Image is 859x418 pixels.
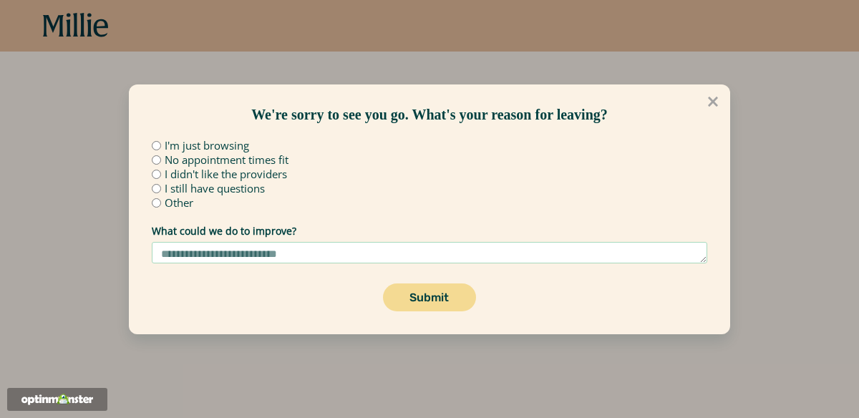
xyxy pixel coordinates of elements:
label: I'm just browsing [165,140,249,151]
span: We're sorry to see you go. What's your reason for leaving? [251,107,608,122]
button: Close [697,85,729,118]
label: Other [165,198,193,208]
img: Powered by OptinMonster [21,394,93,405]
label: No appointment times fit [165,155,288,165]
label: What could we do to improve? [152,226,707,236]
label: I didn't like the providers [165,169,287,180]
label: I still have questions [165,183,265,194]
button: Submit [383,283,475,311]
